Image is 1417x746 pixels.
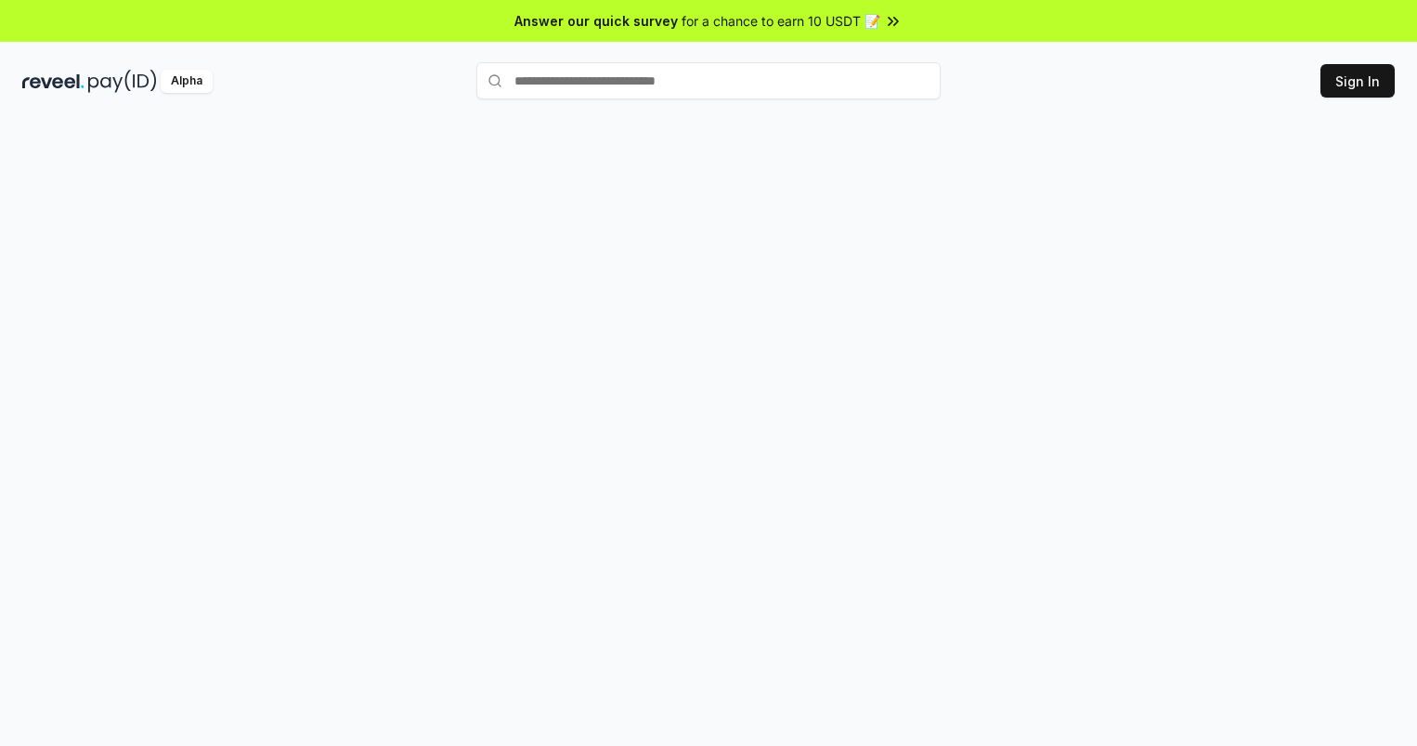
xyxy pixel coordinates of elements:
img: pay_id [88,70,157,93]
div: Alpha [161,70,213,93]
button: Sign In [1320,64,1395,98]
span: Answer our quick survey [514,11,678,31]
img: reveel_dark [22,70,84,93]
span: for a chance to earn 10 USDT 📝 [682,11,880,31]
